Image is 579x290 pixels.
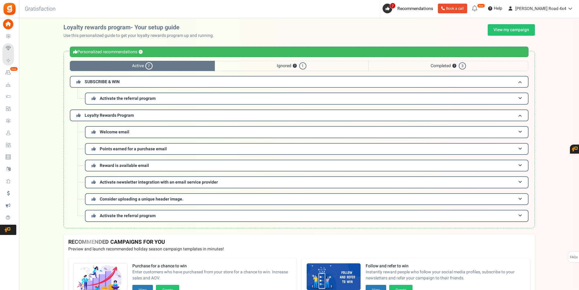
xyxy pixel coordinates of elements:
a: Help [486,4,505,13]
span: Reward is available email [100,162,149,169]
span: 7 [145,62,153,70]
button: ? [139,50,143,54]
em: New [477,4,485,8]
a: 7 Recommendations [383,4,435,13]
span: FAQs [570,252,578,263]
span: Help [492,5,502,11]
span: Activate the referral program [100,95,156,102]
button: ? [293,64,297,68]
div: Personalized recommendations [70,47,529,57]
span: 3 [459,62,466,70]
span: Enter customers who have purchased from your store for a chance to win. Increase sales and AOV. [132,269,292,281]
span: SUBSCRIBE & WIN [85,79,120,85]
span: Activate newsletter integration with an email service provider [100,179,218,185]
strong: Purchase for a chance to win [132,263,292,269]
span: 7 [390,3,396,9]
span: Welcome email [100,129,129,135]
span: 1 [299,62,306,70]
a: View my campaign [488,24,535,36]
span: Consider uploading a unique header image. [100,196,183,202]
a: Book a call [438,4,467,13]
span: [PERSON_NAME] Road 4x4 [515,5,566,12]
span: Recommendations [397,5,433,12]
span: Loyalty Rewards Program [85,112,134,119]
em: New [10,67,18,71]
span: Points earned for a purchase email [100,146,167,152]
p: Preview and launch recommended holiday season campaign templates in minutes! [68,246,530,252]
span: Instantly reward people who follow your social media profiles, subscribe to your newsletters and ... [366,269,525,281]
span: Completed [368,61,528,71]
strong: Follow and refer to win [366,263,525,269]
p: Use this personalized guide to get your loyalty rewards program up and running. [63,33,219,39]
button: ? [452,64,456,68]
h4: RECOMMENDED CAMPAIGNS FOR YOU [68,239,530,245]
span: Ignored [215,61,368,71]
h3: Gratisfaction [18,3,62,15]
span: Active [70,61,215,71]
h2: Loyalty rewards program- Your setup guide [63,24,219,31]
span: Activate the referral program [100,213,156,219]
img: Gratisfaction [3,2,16,16]
a: New [2,67,16,78]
